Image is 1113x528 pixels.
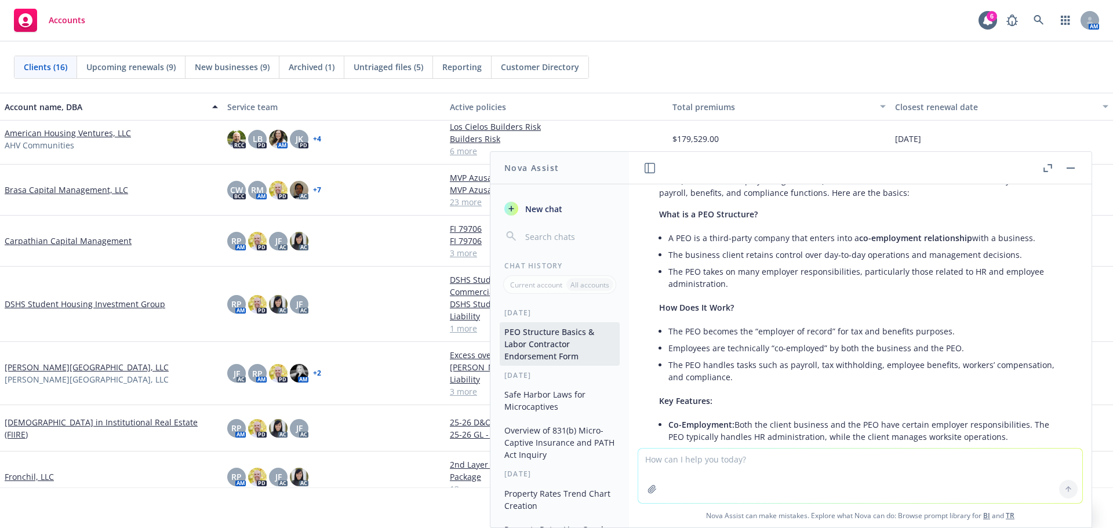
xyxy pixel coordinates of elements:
[450,274,663,298] a: DSHS Student Housing Investment Group - Commercial Property
[195,61,270,73] span: New businesses (9)
[983,511,990,520] a: BI
[450,184,663,196] a: MVP Azusa Foothill LLC
[296,133,303,145] span: JK
[450,349,663,361] a: Excess over GL, Hired/Non-owned Auto, Auto Liability
[668,263,1061,292] li: The PEO takes on many employer responsibilities, particularly those related to HR and employee ad...
[659,395,712,406] span: Key Features:
[500,322,620,366] button: PEO Structure Basics & Labor Contractor Endorsement Form
[450,416,663,428] a: 25-26 D&O and EPL
[450,133,663,145] a: Builders Risk
[668,93,890,121] button: Total premiums
[668,416,1061,445] li: Both the client business and the PEO have certain employer responsibilities. The PEO typically ha...
[500,385,620,416] button: Safe Harbor Laws for Microcaptives
[5,471,54,483] a: Fronchil, LLC
[490,261,629,271] div: Chat History
[895,101,1096,113] div: Closest renewal date
[668,323,1061,340] li: The PEO becomes the “employer of record” for tax and benefits purposes.
[450,121,663,133] a: Los Cielos Builders Risk
[500,421,620,464] button: Overview of 831(b) Micro-Captive Insurance and PATH Act Inquiry
[275,235,282,247] span: JF
[672,133,719,145] span: $179,529.00
[659,174,1061,199] p: A (Professional Employer Organization) structure allows businesses to outsource many of their HR,...
[313,187,321,194] a: + 7
[450,247,663,259] a: 3 more
[290,468,308,486] img: photo
[253,133,263,145] span: LB
[5,127,131,139] a: American Housing Ventures, LLC
[490,370,629,380] div: [DATE]
[231,298,242,310] span: RP
[354,61,423,73] span: Untriaged files (5)
[523,203,562,215] span: New chat
[252,367,263,380] span: RP
[290,364,308,383] img: photo
[269,295,288,314] img: photo
[450,361,663,385] a: [PERSON_NAME][GEOGRAPHIC_DATA], LLC - General Liability
[9,4,90,37] a: Accounts
[500,484,620,515] button: Property Rates Trend Chart Creation
[296,422,303,434] span: JF
[987,10,997,20] div: 6
[668,356,1061,385] li: The PEO handles tasks such as payroll, tax withholding, employee benefits, workers’ compensation,...
[490,308,629,318] div: [DATE]
[490,469,629,479] div: [DATE]
[523,228,615,245] input: Search chats
[269,181,288,199] img: photo
[450,196,663,208] a: 23 more
[501,61,579,73] span: Customer Directory
[5,235,132,247] a: Carpathian Capital Management
[450,483,663,495] a: 13 more
[248,295,267,314] img: photo
[313,136,321,143] a: + 4
[49,16,85,25] span: Accounts
[895,133,921,145] span: [DATE]
[1054,9,1077,32] a: Switch app
[275,471,282,483] span: JF
[668,246,1061,263] li: The business client retains control over day-to-day operations and management decisions.
[450,172,663,184] a: MVP Azusa Foothill LLC | Excess $1M x $5M
[672,101,873,113] div: Total premiums
[5,416,218,440] a: [DEMOGRAPHIC_DATA] in Institutional Real Estate (FIIRE)
[450,101,663,113] div: Active policies
[450,145,663,157] a: 6 more
[24,61,67,73] span: Clients (16)
[668,445,1061,462] li: The PEO processes payroll, withholds taxes, issues W-2s, etc.
[234,367,240,380] span: JF
[5,184,128,196] a: Brasa Capital Management, LLC
[5,298,165,310] a: DSHS Student Housing Investment Group
[504,162,559,174] h1: Nova Assist
[570,280,609,290] p: All accounts
[1027,9,1050,32] a: Search
[227,101,441,113] div: Service team
[5,139,74,151] span: AHV Communities
[269,419,288,438] img: photo
[659,302,734,313] span: How Does It Work?
[442,61,482,73] span: Reporting
[668,230,1061,246] li: A PEO is a third-party company that enters into a with a business.
[231,235,242,247] span: RP
[227,130,246,148] img: photo
[1001,9,1024,32] a: Report a Bug
[269,364,288,383] img: photo
[659,209,758,220] span: What is a PEO Structure?
[450,235,663,247] a: FI 79706
[251,184,264,196] span: RM
[290,181,308,199] img: photo
[510,280,562,290] p: Current account
[269,130,288,148] img: photo
[450,322,663,334] a: 1 more
[450,471,663,483] a: Package
[668,419,734,430] span: Co-Employment:
[248,232,267,250] img: photo
[1006,511,1014,520] a: TR
[313,370,321,377] a: + 2
[5,373,169,385] span: [PERSON_NAME][GEOGRAPHIC_DATA], LLC
[859,232,972,243] span: co-employment relationship
[248,468,267,486] img: photo
[289,61,334,73] span: Archived (1)
[450,298,663,322] a: DSHS Student Housing Investment Group - Excess Liability
[668,340,1061,356] li: Employees are technically “co-employed” by both the business and the PEO.
[231,471,242,483] span: RP
[296,298,303,310] span: JF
